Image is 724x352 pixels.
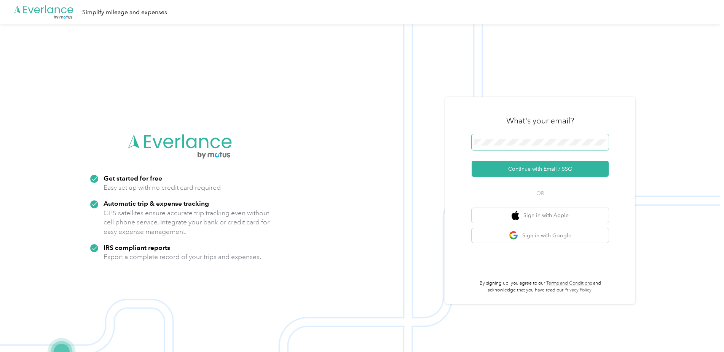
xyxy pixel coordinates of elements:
p: GPS satellites ensure accurate trip tracking even without cell phone service. Integrate your bank... [104,208,270,237]
a: Privacy Policy [565,287,592,293]
p: Easy set up with no credit card required [104,183,221,192]
strong: Get started for free [104,174,162,182]
img: google logo [509,231,518,240]
a: Terms and Conditions [546,280,592,286]
p: Export a complete record of your trips and expenses. [104,252,261,262]
strong: IRS compliant reports [104,243,170,251]
strong: Automatic trip & expense tracking [104,199,209,207]
span: OR [527,189,553,197]
img: apple logo [512,211,519,220]
div: Simplify mileage and expenses [82,8,167,17]
button: Continue with Email / SSO [472,161,609,177]
p: By signing up, you agree to our and acknowledge that you have read our . [472,280,609,293]
button: google logoSign in with Google [472,228,609,243]
button: apple logoSign in with Apple [472,208,609,223]
h3: What's your email? [506,115,574,126]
